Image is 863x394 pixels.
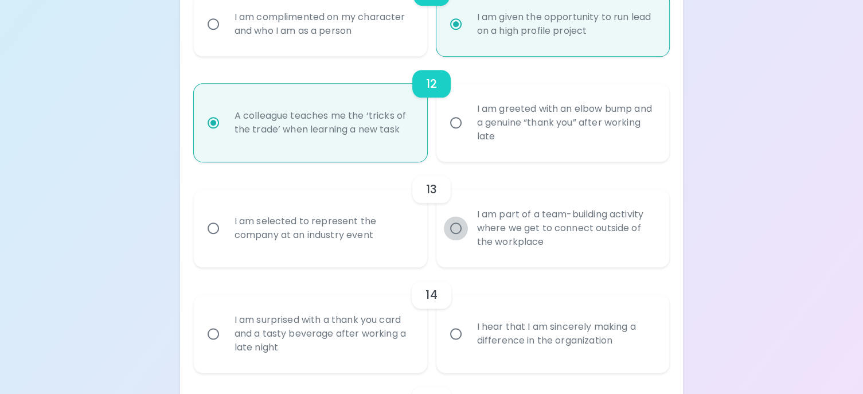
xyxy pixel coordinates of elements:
div: I am selected to represent the company at an industry event [225,201,421,256]
div: choice-group-check [194,162,670,267]
h6: 14 [425,286,437,304]
div: A colleague teaches me the ‘tricks of the trade’ when learning a new task [225,95,421,150]
div: I am greeted with an elbow bump and a genuine “thank you” after working late [468,88,663,157]
div: choice-group-check [194,267,670,373]
div: I am surprised with a thank you card and a tasty beverage after working a late night [225,299,421,368]
h6: 13 [426,180,437,198]
div: I am part of a team-building activity where we get to connect outside of the workplace [468,194,663,263]
h6: 12 [426,75,437,93]
div: I hear that I am sincerely making a difference in the organization [468,306,663,361]
div: choice-group-check [194,56,670,162]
